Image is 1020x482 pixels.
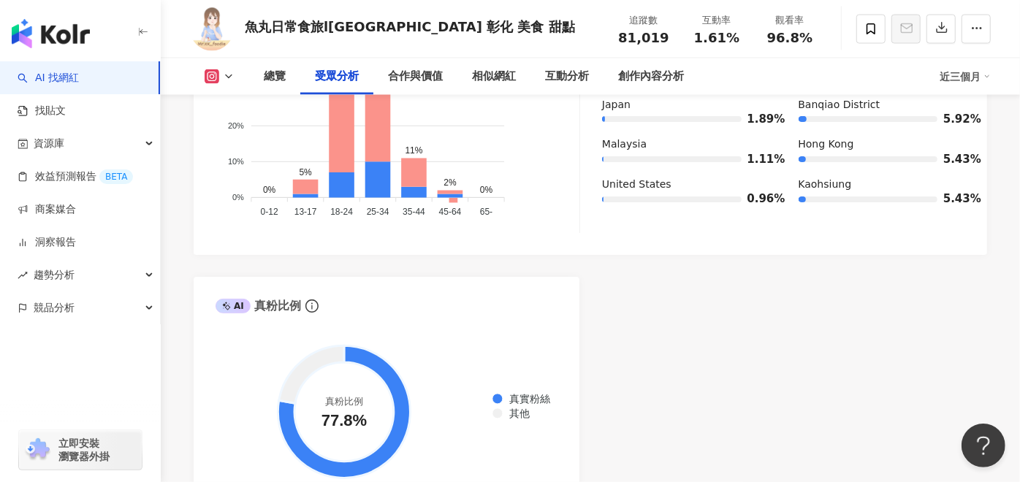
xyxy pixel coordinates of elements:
[228,121,244,130] tspan: 20%
[34,291,75,324] span: 競品分析
[616,13,671,28] div: 追蹤數
[216,299,251,313] div: AI
[18,104,66,118] a: 找貼文
[232,193,244,202] tspan: 0%
[799,177,966,192] div: Kaohsiung
[472,68,516,85] div: 相似網紅
[747,194,769,204] span: 0.96%
[498,393,550,405] span: 真實粉絲
[602,98,769,112] div: Japan
[747,154,769,165] span: 1.11%
[228,157,244,166] tspan: 10%
[34,127,64,160] span: 資源庫
[799,98,966,112] div: Banqiao District
[303,297,321,315] span: info-circle
[762,13,818,28] div: 觀看率
[367,207,389,217] tspan: 25-34
[689,13,745,28] div: 互動率
[962,424,1005,467] iframe: Help Scout Beacon - Open
[943,194,965,204] span: 5.43%
[261,207,278,217] tspan: 0-12
[330,207,353,217] tspan: 18-24
[747,114,769,125] span: 1.89%
[480,207,492,217] tspan: 65-
[694,31,739,45] span: 1.61%
[190,7,234,51] img: KOL Avatar
[34,259,75,291] span: 趨勢分析
[545,68,589,85] div: 互動分析
[388,68,443,85] div: 合作與價值
[403,207,426,217] tspan: 35-44
[19,430,142,470] a: chrome extension立即安裝 瀏覽器外掛
[18,169,133,184] a: 效益預測報告BETA
[498,408,530,419] span: 其他
[18,270,28,280] span: rise
[315,68,359,85] div: 受眾分析
[799,137,966,152] div: Hong Kong
[18,202,76,217] a: 商案媒合
[940,65,991,88] div: 近三個月
[943,114,965,125] span: 5.92%
[618,68,684,85] div: 創作內容分析
[602,177,769,192] div: United States
[767,31,812,45] span: 96.8%
[18,235,76,250] a: 洞察報告
[264,68,286,85] div: 總覽
[618,30,669,45] span: 81,019
[245,18,575,36] div: 魚丸日常食旅l[GEOGRAPHIC_DATA] 彰化 美食 甜點
[216,298,301,314] div: 真粉比例
[23,438,52,462] img: chrome extension
[324,130,353,140] span: 男性
[58,437,110,463] span: 立即安裝 瀏覽器外掛
[294,207,317,217] tspan: 13-17
[18,71,79,85] a: searchAI 找網紅
[12,19,90,48] img: logo
[943,154,965,165] span: 5.43%
[439,207,462,217] tspan: 45-64
[602,137,769,152] div: Malaysia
